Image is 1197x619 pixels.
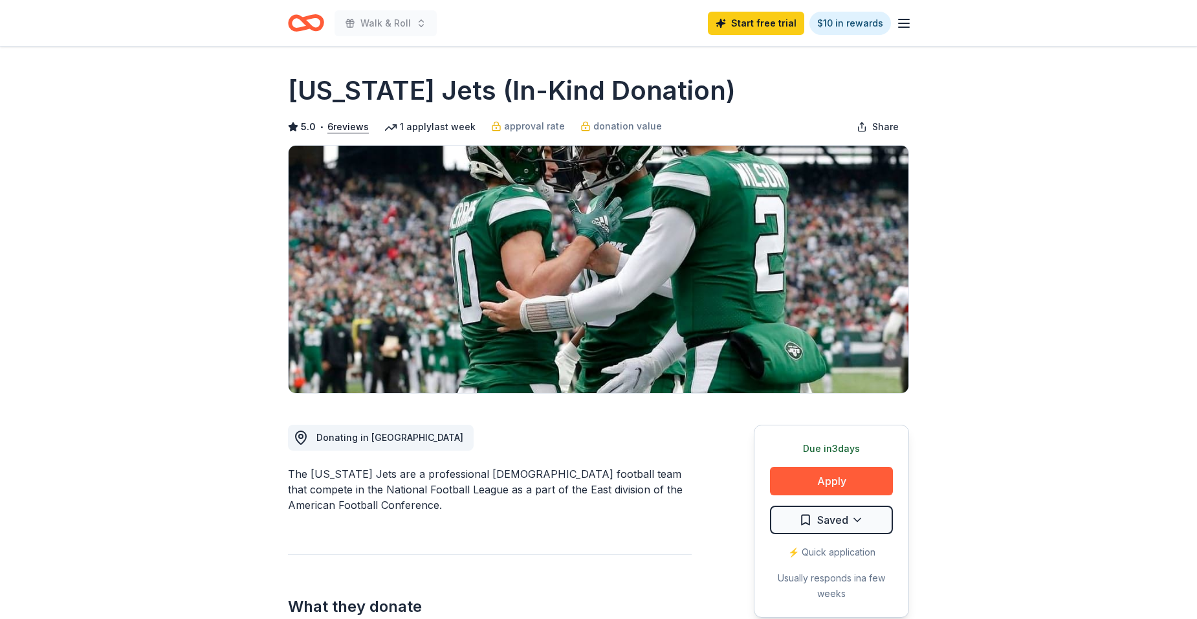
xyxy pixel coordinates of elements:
div: 1 apply last week [384,119,476,135]
span: Saved [817,512,848,528]
span: • [320,122,324,132]
h2: What they donate [288,596,692,617]
div: Due in 3 days [770,441,893,456]
span: donation value [593,118,662,134]
span: Share [872,119,899,135]
div: ⚡️ Quick application [770,545,893,560]
a: Home [288,8,324,38]
a: Start free trial [708,12,804,35]
button: Share [846,114,909,140]
img: Image for New York Jets (In-Kind Donation) [289,146,908,393]
div: The [US_STATE] Jets are a professional [DEMOGRAPHIC_DATA] football team that compete in the Natio... [288,466,692,513]
button: 6reviews [327,119,369,135]
span: approval rate [504,118,565,134]
span: 5.0 [301,119,316,135]
div: Usually responds in a few weeks [770,570,893,602]
a: approval rate [491,118,565,134]
button: Saved [770,506,893,534]
h1: [US_STATE] Jets (In-Kind Donation) [288,73,736,109]
button: Walk & Roll [335,10,437,36]
a: $10 in rewards [809,12,891,35]
span: Donating in [GEOGRAPHIC_DATA] [316,432,463,443]
a: donation value [580,118,662,134]
button: Apply [770,467,893,495]
span: Walk & Roll [360,16,411,31]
